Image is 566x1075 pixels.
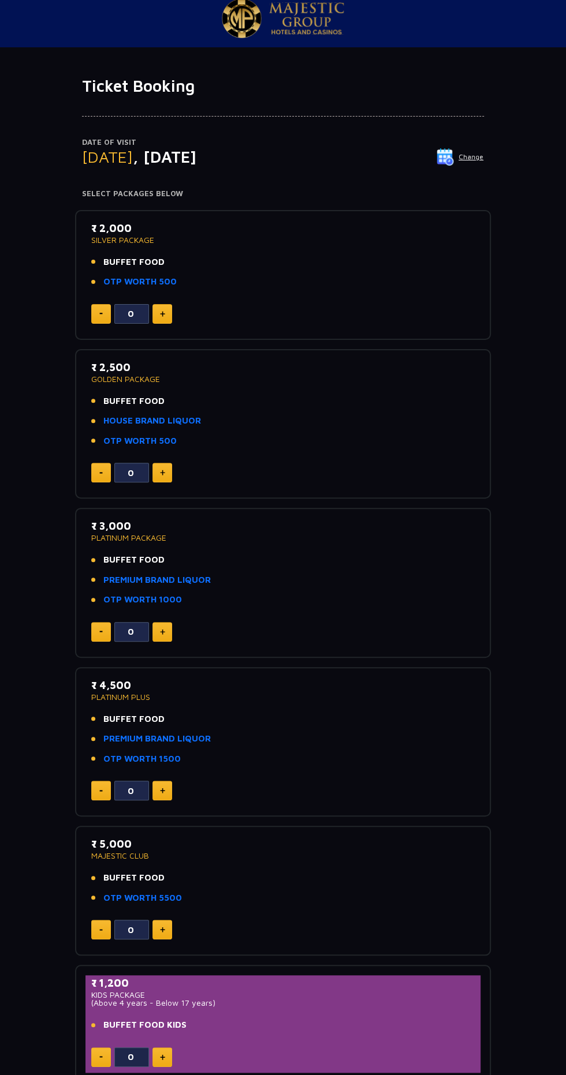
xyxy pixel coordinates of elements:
a: OTP WORTH 5500 [103,892,182,905]
span: [DATE] [82,147,133,166]
p: PLATINUM PACKAGE [91,534,475,542]
a: PREMIUM BRAND LIQUOR [103,574,211,587]
img: plus [160,629,165,635]
img: plus [160,470,165,475]
p: SILVER PACKAGE [91,236,475,244]
span: BUFFET FOOD [103,871,165,885]
button: Change [436,148,484,166]
p: MAJESTIC CLUB [91,852,475,860]
span: BUFFET FOOD [103,713,165,726]
p: ₹ 2,500 [91,359,475,375]
img: plus [160,311,165,317]
p: (Above 4 years - Below 17 years) [91,999,475,1007]
img: plus [160,788,165,793]
span: BUFFET FOOD [103,553,165,567]
a: OTP WORTH 1000 [103,593,182,606]
p: ₹ 2,000 [91,220,475,236]
span: BUFFET FOOD KIDS [103,1018,187,1032]
img: minus [99,313,103,314]
p: GOLDEN PACKAGE [91,375,475,383]
h1: Ticket Booking [82,76,484,96]
img: Majestic Pride [269,2,344,35]
img: minus [99,472,103,474]
img: plus [160,1054,165,1060]
span: BUFFET FOOD [103,256,165,269]
a: HOUSE BRAND LIQUOR [103,414,201,428]
p: ₹ 3,000 [91,518,475,534]
img: minus [99,790,103,792]
img: minus [99,929,103,931]
a: OTP WORTH 500 [103,275,177,289]
img: plus [160,927,165,932]
p: PLATINUM PLUS [91,693,475,701]
span: , [DATE] [133,147,196,166]
a: OTP WORTH 1500 [103,752,181,766]
p: KIDS PACKAGE [91,991,475,999]
h4: Select Packages Below [82,189,484,198]
img: minus [99,631,103,632]
p: Date of Visit [82,137,484,148]
p: ₹ 4,500 [91,677,475,693]
a: OTP WORTH 500 [103,435,177,448]
p: ₹ 5,000 [91,836,475,852]
a: PREMIUM BRAND LIQUOR [103,732,211,746]
span: BUFFET FOOD [103,395,165,408]
img: minus [99,1056,103,1058]
p: ₹ 1,200 [91,975,475,991]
